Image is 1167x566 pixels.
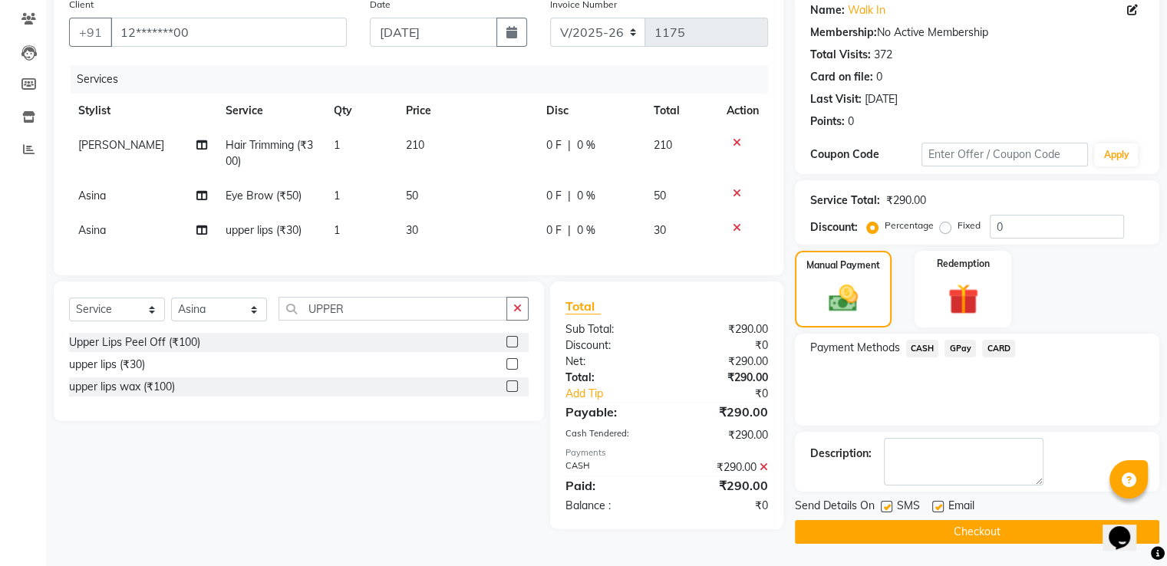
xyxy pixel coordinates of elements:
[69,357,145,373] div: upper lips (₹30)
[78,189,106,202] span: Asina
[810,47,871,63] div: Total Visits:
[644,94,717,128] th: Total
[334,138,340,152] span: 1
[667,337,780,354] div: ₹0
[806,258,880,272] label: Manual Payment
[685,386,779,402] div: ₹0
[577,222,595,239] span: 0 %
[78,138,164,152] span: [PERSON_NAME]
[876,69,882,85] div: 0
[886,193,926,209] div: ₹290.00
[577,137,595,153] span: 0 %
[810,146,921,163] div: Coupon Code
[78,223,106,237] span: Asina
[226,189,302,202] span: Eye Brow (₹50)
[546,188,562,204] span: 0 F
[906,340,939,357] span: CASH
[810,193,880,209] div: Service Total:
[667,427,780,443] div: ₹290.00
[667,354,780,370] div: ₹290.00
[810,69,873,85] div: Card on file:
[334,223,340,237] span: 1
[865,91,898,107] div: [DATE]
[110,18,347,47] input: Search by Name/Mobile/Email/Code
[938,280,988,318] img: _gift.svg
[667,498,780,514] div: ₹0
[554,321,667,337] div: Sub Total:
[810,340,900,356] span: Payment Methods
[279,297,507,321] input: Search or Scan
[71,65,780,94] div: Services
[944,340,976,357] span: GPay
[546,137,562,153] span: 0 F
[810,25,1144,41] div: No Active Membership
[810,91,862,107] div: Last Visit:
[216,94,325,128] th: Service
[897,498,920,517] span: SMS
[565,446,768,459] div: Payments
[667,459,780,476] div: ₹290.00
[948,498,974,517] span: Email
[937,257,990,271] label: Redemption
[667,403,780,421] div: ₹290.00
[554,476,667,495] div: Paid:
[406,189,418,202] span: 50
[885,219,934,232] label: Percentage
[537,94,644,128] th: Disc
[69,334,200,350] div: Upper Lips Peel Off (₹100)
[554,427,667,443] div: Cash Tendered:
[848,114,854,130] div: 0
[958,219,981,232] label: Fixed
[667,370,780,386] div: ₹290.00
[874,47,892,63] div: 372
[568,188,571,204] span: |
[69,18,112,47] button: +91
[795,498,875,517] span: Send Details On
[554,459,667,476] div: CASH
[654,138,672,152] span: 210
[554,370,667,386] div: Total:
[1103,505,1152,551] iframe: chat widget
[334,189,340,202] span: 1
[795,520,1159,544] button: Checkout
[325,94,397,128] th: Qty
[810,446,872,462] div: Description:
[667,476,780,495] div: ₹290.00
[810,114,845,130] div: Points:
[554,354,667,370] div: Net:
[921,143,1089,166] input: Enter Offer / Coupon Code
[1094,143,1138,166] button: Apply
[848,2,885,18] a: Walk In
[397,94,537,128] th: Price
[546,222,562,239] span: 0 F
[654,189,666,202] span: 50
[554,386,685,402] a: Add Tip
[982,340,1015,357] span: CARD
[819,281,867,315] img: _cash.svg
[226,138,313,168] span: Hair Trimming (₹300)
[406,138,424,152] span: 210
[667,321,780,337] div: ₹290.00
[554,337,667,354] div: Discount:
[810,219,858,235] div: Discount:
[226,223,302,237] span: upper lips (₹30)
[577,188,595,204] span: 0 %
[406,223,418,237] span: 30
[654,223,666,237] span: 30
[810,25,877,41] div: Membership:
[568,137,571,153] span: |
[565,298,601,314] span: Total
[69,94,216,128] th: Stylist
[717,94,768,128] th: Action
[568,222,571,239] span: |
[810,2,845,18] div: Name:
[69,379,175,395] div: upper lips wax (₹100)
[554,403,667,421] div: Payable:
[554,498,667,514] div: Balance :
